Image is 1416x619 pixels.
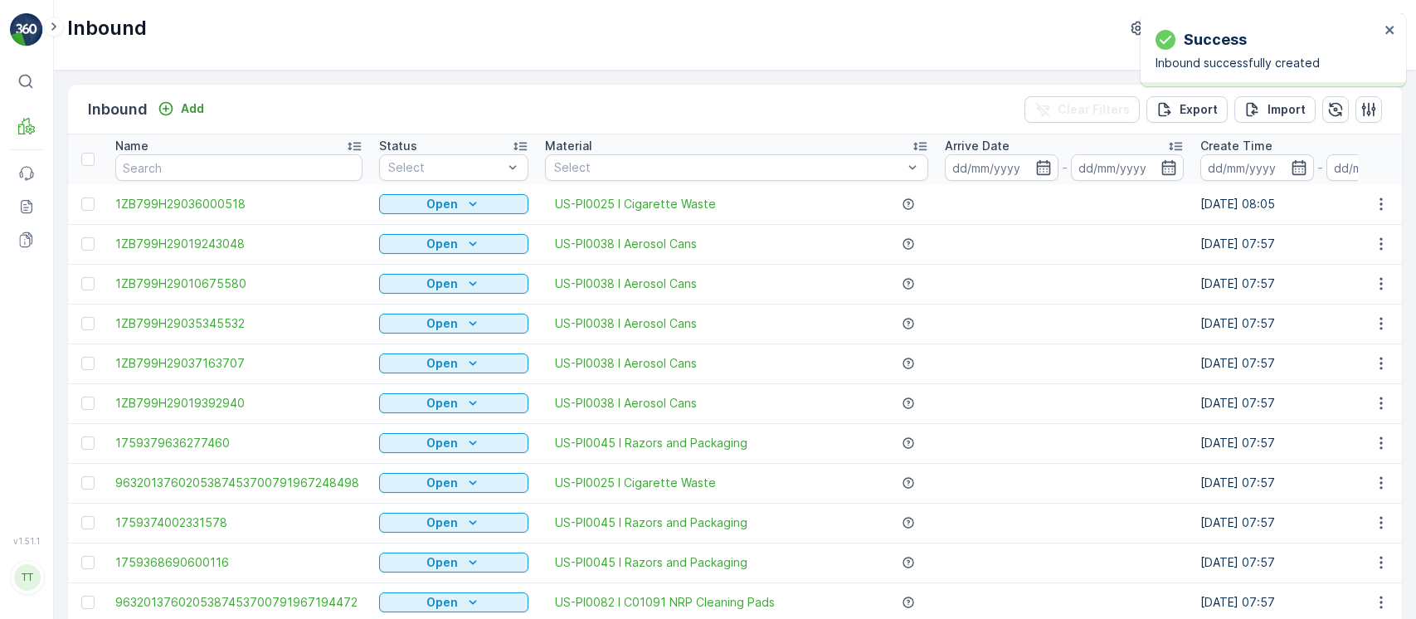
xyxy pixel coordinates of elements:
button: Open [379,513,528,533]
div: Toggle Row Selected [81,556,95,569]
button: Open [379,234,528,254]
p: Inbound [88,98,148,121]
p: Select [388,159,503,176]
a: US-PI0038 I Aerosol Cans [555,355,697,372]
a: US-PI0038 I Aerosol Cans [555,315,697,332]
p: - [1062,158,1068,178]
div: Toggle Row Selected [81,237,95,251]
button: Open [379,314,528,334]
div: Toggle Row Selected [81,397,95,410]
input: dd/mm/yyyy [945,154,1058,181]
p: Open [426,475,458,491]
p: Arrive Date [945,138,1010,154]
button: Open [379,473,528,493]
input: Search [115,154,363,181]
button: Open [379,393,528,413]
a: US-PI0045 I Razors and Packaging [555,514,747,531]
a: US-PI0045 I Razors and Packaging [555,554,747,571]
a: US-PI0038 I Aerosol Cans [555,395,697,412]
a: 1759379636277460 [115,435,363,451]
a: 1ZB799H29019392940 [115,395,363,412]
a: 1ZB799H29019243048 [115,236,363,252]
button: Open [379,553,528,573]
p: Status [379,138,417,154]
button: TT [10,549,43,606]
p: Select [554,159,903,176]
span: 9632013760205387453700791967248498 [115,475,363,491]
a: US-PI0038 I Aerosol Cans [555,275,697,292]
button: Open [379,592,528,612]
a: 1759374002331578 [115,514,363,531]
a: US-PI0038 I Aerosol Cans [555,236,697,252]
button: close [1384,23,1396,39]
p: Inbound [67,15,147,41]
a: 9632013760205387453700791967194472 [115,594,363,611]
p: Open [426,395,458,412]
button: Open [379,194,528,214]
div: Toggle Row Selected [81,516,95,529]
p: Open [426,315,458,332]
div: Toggle Row Selected [81,197,95,211]
p: Open [426,594,458,611]
button: Export [1146,96,1228,123]
p: Open [426,196,458,212]
button: Open [379,274,528,294]
p: Add [181,100,204,117]
p: Open [426,554,458,571]
button: Clear Filters [1024,96,1140,123]
p: Name [115,138,148,154]
div: TT [14,564,41,591]
div: Toggle Row Selected [81,596,95,609]
button: Add [151,99,211,119]
p: Open [426,236,458,252]
a: 1ZB799H29035345532 [115,315,363,332]
button: Open [379,433,528,453]
p: Material [545,138,592,154]
input: dd/mm/yyyy [1200,154,1314,181]
div: Toggle Row Selected [81,476,95,490]
input: dd/mm/yyyy [1071,154,1185,181]
p: Open [426,514,458,531]
p: Open [426,355,458,372]
div: Toggle Row Selected [81,436,95,450]
p: - [1317,158,1323,178]
p: Success [1184,28,1247,51]
p: Open [426,435,458,451]
button: Import [1234,96,1316,123]
img: logo [10,13,43,46]
a: 1759368690600116 [115,554,363,571]
div: Toggle Row Selected [81,357,95,370]
p: Open [426,275,458,292]
a: US-PI0025 I Cigarette Waste [555,196,716,212]
a: 1ZB799H29036000518 [115,196,363,212]
p: Export [1180,101,1218,118]
button: Open [379,353,528,373]
span: US-PI0082 I C01091 NRP Cleaning Pads [555,594,775,611]
p: Clear Filters [1058,101,1130,118]
a: 1ZB799H29010675580 [115,275,363,292]
a: US-PI0025 I Cigarette Waste [555,475,716,491]
div: Toggle Row Selected [81,277,95,290]
a: 1ZB799H29037163707 [115,355,363,372]
p: Create Time [1200,138,1272,154]
a: US-PI0045 I Razors and Packaging [555,435,747,451]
